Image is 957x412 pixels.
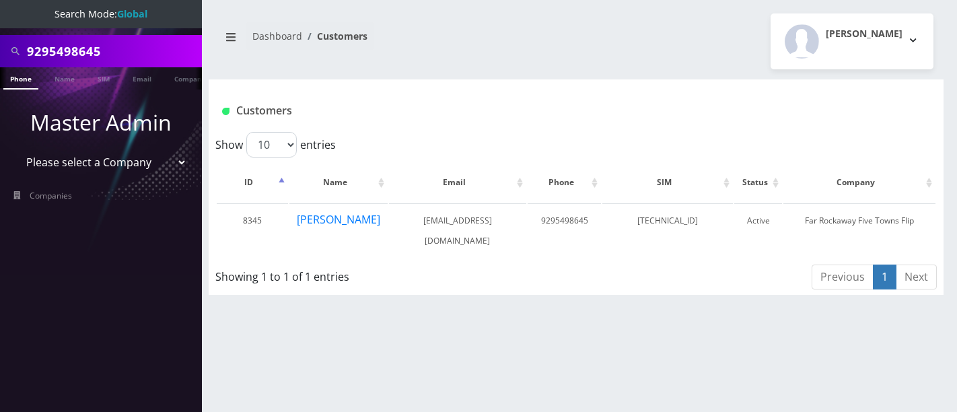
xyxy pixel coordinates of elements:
h2: [PERSON_NAME] [826,28,902,40]
a: 1 [873,265,896,289]
h1: Customers [222,104,809,117]
li: Customers [302,29,367,43]
span: Companies [30,190,72,201]
td: 8345 [217,203,288,258]
th: Name: activate to sort column ascending [289,163,388,202]
label: Show entries [215,132,336,158]
td: [EMAIL_ADDRESS][DOMAIN_NAME] [389,203,526,258]
a: Phone [3,67,38,90]
a: Next [896,265,937,289]
th: Status: activate to sort column ascending [734,163,782,202]
td: Far Rockaway Five Towns Flip [783,203,935,258]
th: Email: activate to sort column ascending [389,163,526,202]
input: Search All Companies [27,38,199,64]
td: [TECHNICAL_ID] [602,203,733,258]
a: Email [126,67,158,88]
button: [PERSON_NAME] [771,13,933,69]
a: Previous [812,265,874,289]
span: Search Mode: [55,7,147,20]
a: SIM [91,67,116,88]
select: Showentries [246,132,297,158]
a: Name [48,67,81,88]
th: Phone: activate to sort column ascending [528,163,601,202]
th: ID: activate to sort column descending [217,163,288,202]
nav: breadcrumb [219,22,566,61]
th: SIM: activate to sort column ascending [602,163,733,202]
td: 9295498645 [528,203,601,258]
strong: Global [117,7,147,20]
td: Active [734,203,782,258]
div: Showing 1 to 1 of 1 entries [215,263,506,285]
a: Company [168,67,213,88]
th: Company: activate to sort column ascending [783,163,935,202]
a: Dashboard [252,30,302,42]
button: [PERSON_NAME] [296,211,381,228]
